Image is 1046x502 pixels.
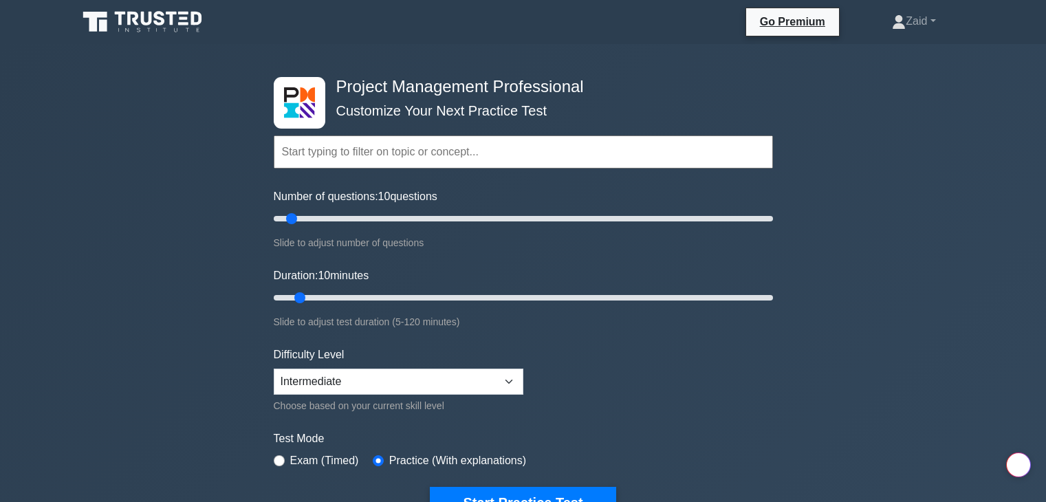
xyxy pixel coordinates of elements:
[274,188,437,205] label: Number of questions: questions
[274,397,523,414] div: Choose based on your current skill level
[274,135,773,168] input: Start typing to filter on topic or concept...
[274,268,369,284] label: Duration: minutes
[274,314,773,330] div: Slide to adjust test duration (5-120 minutes)
[318,270,330,281] span: 10
[389,452,526,469] label: Practice (With explanations)
[331,77,706,97] h4: Project Management Professional
[274,347,345,363] label: Difficulty Level
[274,234,773,251] div: Slide to adjust number of questions
[290,452,359,469] label: Exam (Timed)
[378,190,391,202] span: 10
[752,13,833,30] a: Go Premium
[859,8,968,35] a: Zaid
[274,430,773,447] label: Test Mode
